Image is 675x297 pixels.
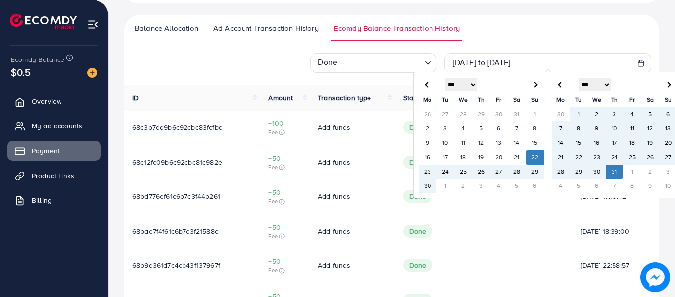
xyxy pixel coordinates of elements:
[526,179,544,193] td: 6
[490,136,508,150] td: 13
[623,93,641,107] th: Fr
[552,150,570,165] td: 21
[403,259,432,272] span: Done
[552,121,570,136] td: 7
[268,256,302,266] span: +50
[419,93,436,107] th: Mo
[340,54,421,70] input: Search for option
[436,107,454,121] td: 27
[641,165,659,179] td: 2
[472,121,490,136] td: 5
[588,93,606,107] th: We
[7,91,101,111] a: Overview
[268,128,302,136] span: Fee
[32,146,60,156] span: Payment
[87,68,97,78] img: image
[454,107,472,121] td: 28
[11,65,31,79] span: $0.5
[403,93,423,103] span: Status
[318,191,350,201] span: Add funds
[7,166,101,185] a: Product Links
[526,107,544,121] td: 1
[490,121,508,136] td: 6
[318,93,371,103] span: Transaction type
[318,226,350,236] span: Add funds
[508,107,526,121] td: 31
[570,136,588,150] td: 15
[419,107,436,121] td: 26
[10,14,77,29] a: logo
[7,116,101,136] a: My ad accounts
[472,107,490,121] td: 29
[490,150,508,165] td: 20
[436,121,454,136] td: 3
[132,93,139,103] span: ID
[508,150,526,165] td: 21
[403,225,432,238] span: Done
[436,93,454,107] th: Tu
[454,121,472,136] td: 4
[570,165,588,179] td: 29
[132,260,220,270] span: 68b9d361d7c4cb43f137967f
[436,165,454,179] td: 24
[552,93,570,107] th: Mo
[623,150,641,165] td: 25
[641,136,659,150] td: 19
[403,190,432,203] span: Done
[552,107,570,121] td: 30
[552,165,570,179] td: 28
[32,195,52,205] span: Billing
[7,141,101,161] a: Payment
[436,179,454,193] td: 1
[508,121,526,136] td: 7
[419,121,436,136] td: 2
[268,153,302,163] span: +50
[606,136,623,150] td: 17
[310,53,436,73] div: Search for option
[526,150,544,165] td: 22
[588,121,606,136] td: 9
[268,266,302,274] span: Fee
[588,165,606,179] td: 30
[606,121,623,136] td: 10
[490,93,508,107] th: Fr
[419,150,436,165] td: 16
[436,136,454,150] td: 10
[623,179,641,193] td: 8
[318,157,350,167] span: Add funds
[334,23,460,34] span: Ecomdy Balance Transaction History
[508,136,526,150] td: 14
[606,107,623,121] td: 3
[552,136,570,150] td: 14
[403,121,432,134] span: Done
[490,107,508,121] td: 30
[526,165,544,179] td: 29
[11,55,64,64] span: Ecomdy Balance
[419,136,436,150] td: 9
[570,121,588,136] td: 8
[508,93,526,107] th: Sa
[419,165,436,179] td: 23
[623,136,641,150] td: 18
[268,163,302,171] span: Fee
[32,121,82,131] span: My ad accounts
[454,93,472,107] th: We
[570,179,588,193] td: 5
[641,107,659,121] td: 5
[318,122,350,132] span: Add funds
[588,107,606,121] td: 2
[213,23,319,34] span: Ad Account Transaction History
[641,121,659,136] td: 12
[508,179,526,193] td: 5
[552,179,570,193] td: 4
[472,165,490,179] td: 26
[606,179,623,193] td: 7
[606,150,623,165] td: 24
[570,107,588,121] td: 1
[472,179,490,193] td: 3
[454,179,472,193] td: 2
[526,136,544,150] td: 15
[454,136,472,150] td: 11
[135,23,198,34] span: Balance Allocation
[268,93,293,103] span: Amount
